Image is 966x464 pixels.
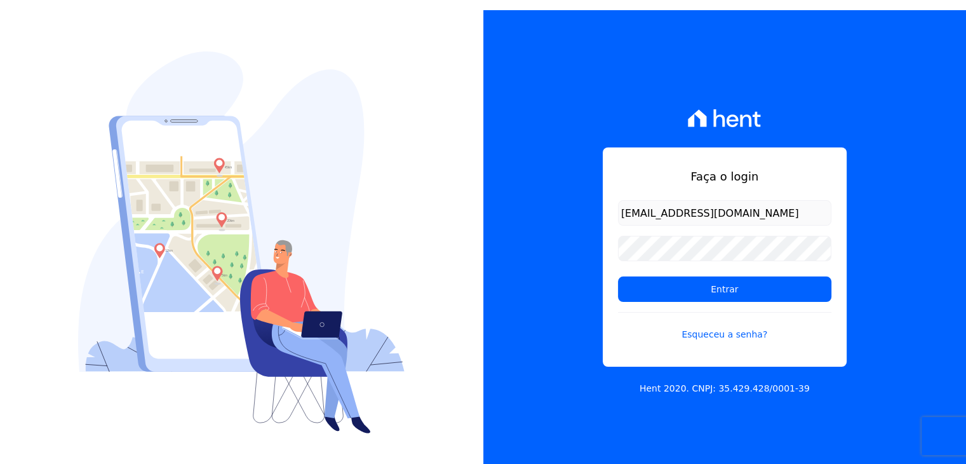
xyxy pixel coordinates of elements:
[640,382,810,395] p: Hent 2020. CNPJ: 35.429.428/0001-39
[618,276,831,302] input: Entrar
[618,168,831,185] h1: Faça o login
[618,312,831,341] a: Esqueceu a senha?
[618,200,831,226] input: Email
[78,51,405,433] img: Login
